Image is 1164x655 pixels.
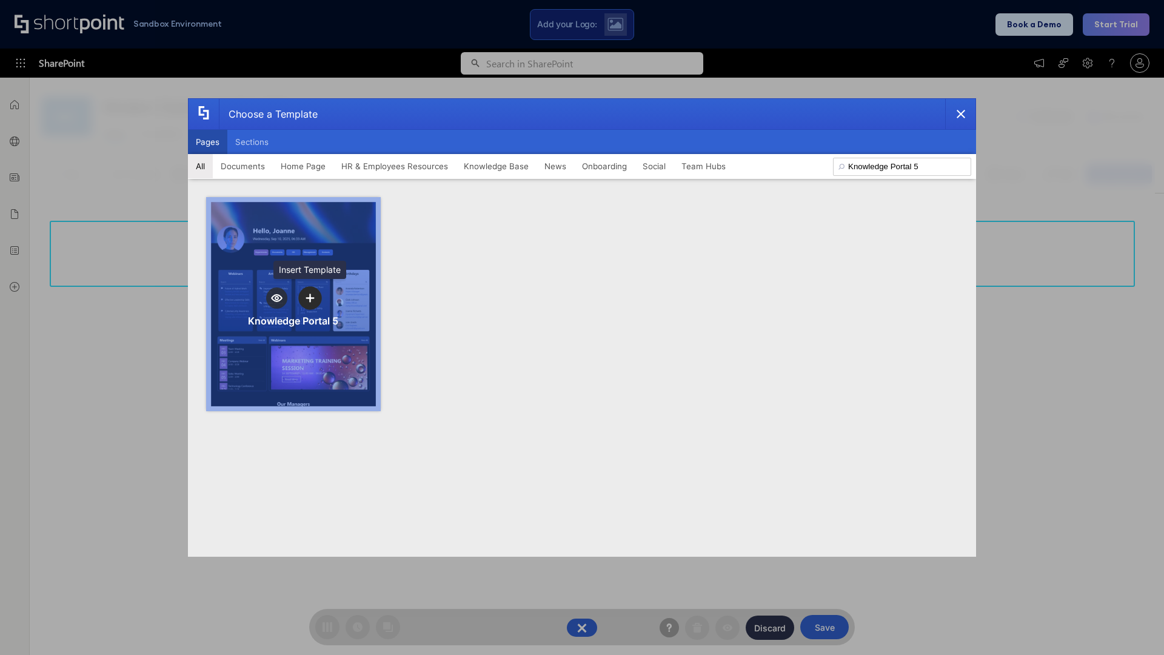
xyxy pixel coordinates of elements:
[248,315,338,327] div: Knowledge Portal 5
[227,130,276,154] button: Sections
[833,158,971,176] input: Search
[674,154,734,178] button: Team Hubs
[188,130,227,154] button: Pages
[635,154,674,178] button: Social
[946,514,1164,655] iframe: Chat Widget
[273,154,333,178] button: Home Page
[213,154,273,178] button: Documents
[333,154,456,178] button: HR & Employees Resources
[537,154,574,178] button: News
[456,154,537,178] button: Knowledge Base
[188,154,213,178] button: All
[188,98,976,557] div: template selector
[219,99,318,129] div: Choose a Template
[574,154,635,178] button: Onboarding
